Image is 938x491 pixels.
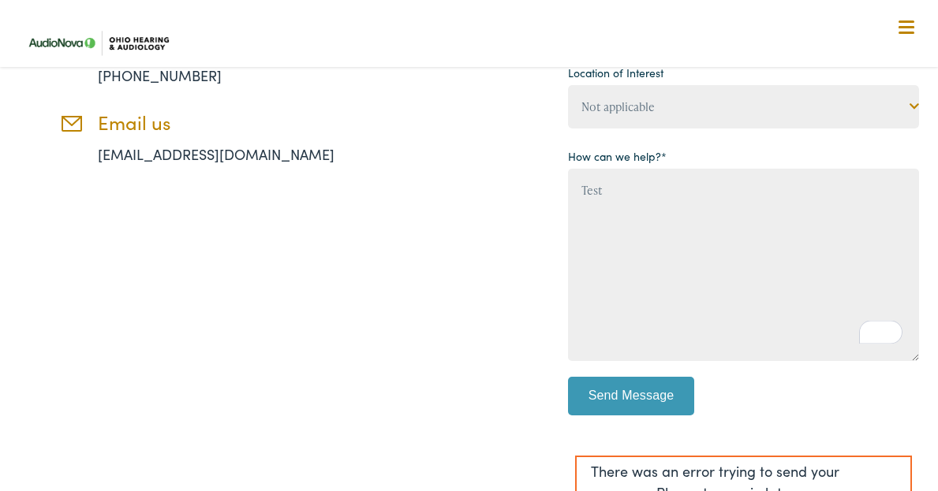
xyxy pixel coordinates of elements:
h3: Email us [98,111,382,134]
textarea: To enrich screen reader interactions, please activate Accessibility in Grammarly extension settings [568,169,919,361]
label: Location of Interest [568,65,663,81]
a: [PHONE_NUMBER] [98,65,222,85]
input: Send Message [568,377,694,416]
label: How can we help? [568,148,667,165]
a: What We Offer [31,63,919,112]
a: [EMAIL_ADDRESS][DOMAIN_NAME] [98,144,334,164]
